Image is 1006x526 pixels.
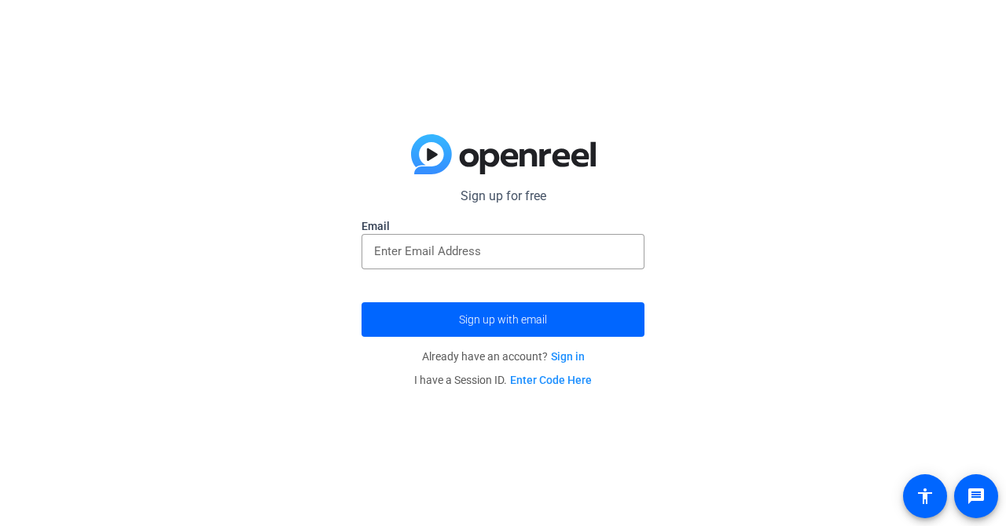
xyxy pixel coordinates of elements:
a: Sign in [551,350,585,363]
input: Enter Email Address [374,242,632,261]
p: Sign up for free [362,187,644,206]
button: Sign up with email [362,302,644,337]
span: I have a Session ID. [414,374,592,386]
img: blue-gradient.svg [411,134,596,175]
mat-icon: message [967,487,986,506]
span: Already have an account? [422,350,585,363]
mat-icon: accessibility [916,487,934,506]
a: Enter Code Here [510,374,592,386]
label: Email [362,218,644,234]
